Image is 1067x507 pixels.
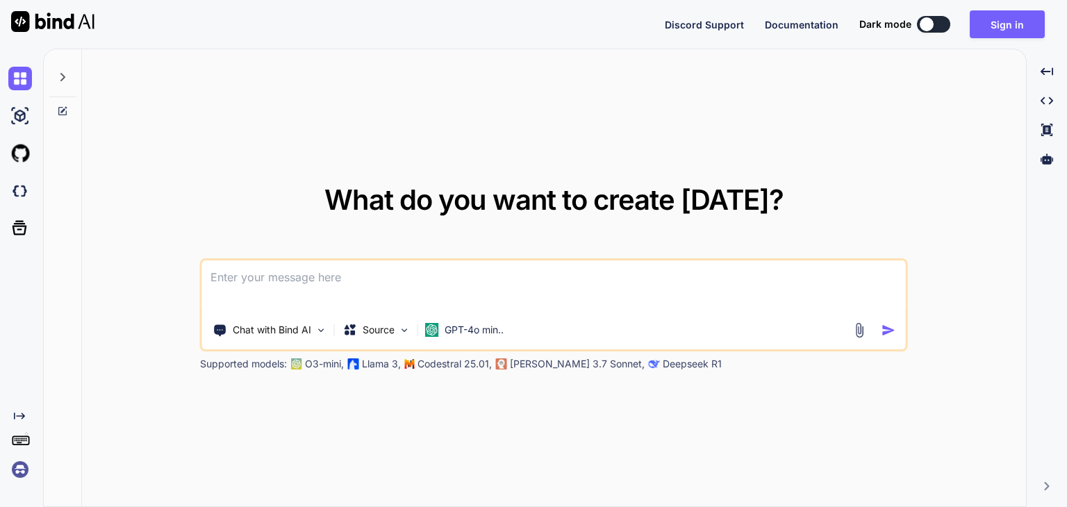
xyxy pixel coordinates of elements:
span: Dark mode [859,17,911,31]
img: GPT-4 [291,358,302,369]
span: What do you want to create [DATE]? [324,183,784,217]
img: icon [882,323,896,338]
img: GPT-4o mini [425,323,439,337]
img: darkCloudIdeIcon [8,179,32,203]
p: Chat with Bind AI [233,323,311,337]
p: Deepseek R1 [663,357,722,371]
p: [PERSON_NAME] 3.7 Sonnet, [510,357,645,371]
img: chat [8,67,32,90]
span: Discord Support [665,19,744,31]
img: Llama2 [348,358,359,369]
img: ai-studio [8,104,32,128]
p: Codestral 25.01, [417,357,492,371]
img: Pick Models [399,324,411,336]
p: Source [363,323,395,337]
p: Llama 3, [362,357,401,371]
img: Mistral-AI [405,359,415,369]
p: Supported models: [200,357,287,371]
button: Discord Support [665,17,744,32]
span: Documentation [765,19,838,31]
img: claude [649,358,660,369]
img: claude [496,358,507,369]
button: Documentation [765,17,838,32]
img: Pick Tools [315,324,327,336]
p: GPT-4o min.. [445,323,504,337]
p: O3-mini, [305,357,344,371]
img: attachment [852,322,868,338]
img: signin [8,458,32,481]
img: githubLight [8,142,32,165]
button: Sign in [970,10,1045,38]
img: Bind AI [11,11,94,32]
